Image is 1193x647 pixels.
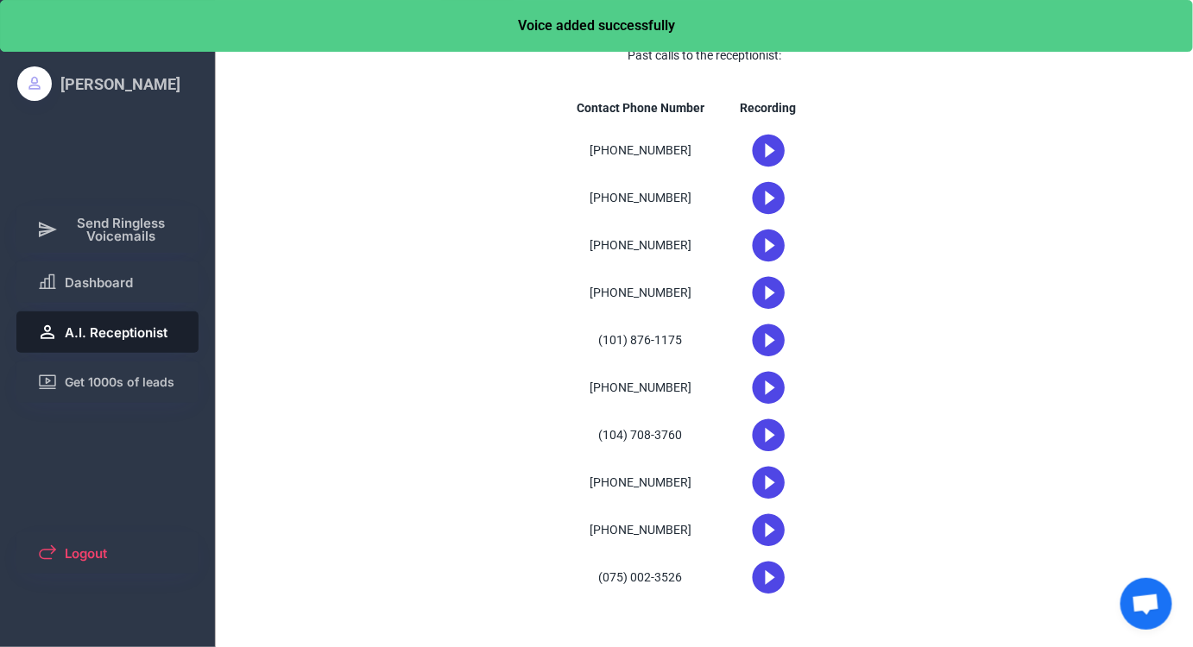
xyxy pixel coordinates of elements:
[590,380,691,397] div: [PHONE_NUMBER]
[628,47,781,65] div: Past calls to the receptionist:
[590,522,691,539] div: [PHONE_NUMBER]
[11,19,1182,33] div: Voice added successfully
[577,100,704,117] div: Contact Phone Number
[590,237,691,254] div: [PHONE_NUMBER]
[599,332,683,349] div: (101) 876-1175
[1120,578,1172,630] a: Open chat
[16,532,199,574] button: Logout
[599,569,683,587] div: (075) 002-3526
[65,326,167,339] span: A.I. Receptionist
[65,276,133,289] span: Dashboard
[741,100,797,117] div: Recording
[60,73,180,95] div: [PERSON_NAME]
[16,311,199,353] button: A.I. Receptionist
[65,217,179,242] span: Send Ringless Voicemails
[16,206,199,253] button: Send Ringless Voicemails
[16,261,199,303] button: Dashboard
[65,376,174,388] span: Get 1000s of leads
[65,547,107,560] span: Logout
[16,361,199,403] button: Get 1000s of leads
[590,285,691,302] div: [PHONE_NUMBER]
[590,474,691,492] div: [PHONE_NUMBER]
[599,427,683,444] div: (104) 708-3760
[590,142,691,160] div: [PHONE_NUMBER]
[590,190,691,207] div: [PHONE_NUMBER]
